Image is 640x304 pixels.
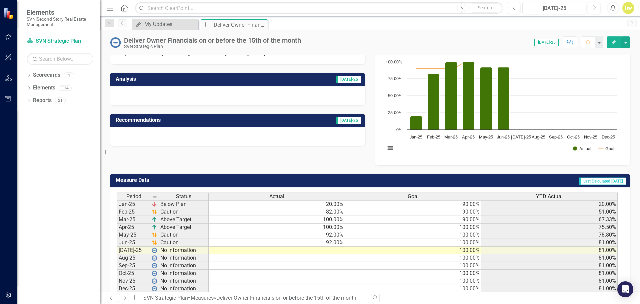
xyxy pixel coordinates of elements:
[269,194,284,200] span: Actual
[584,135,597,139] text: Nov-25
[152,217,157,222] img: VmL+zLOWXp8NoCSi7l57Eu8eJ+4GWSi48xzEIItyGCrzKAg+GPZxiGYRiGYS7xC1jVADWlAHzkAAAAAElFTkSuQmCC
[386,143,395,153] button: View chart menu, Chart
[410,116,422,130] path: Jan-25, 20. Actual.
[525,4,584,12] div: [DATE]-25
[209,208,345,216] td: 82.00%
[159,277,209,285] td: No Information
[159,270,209,277] td: No Information
[152,263,157,268] img: wPkqUstsMhMTgAAAABJRU5ErkJggg==
[481,239,618,247] td: 81.00%
[345,231,481,239] td: 100.00%
[382,58,620,159] svg: Interactive chart
[345,239,481,247] td: 100.00%
[445,62,457,130] path: Mar-25, 100. Actual.
[209,231,345,239] td: 92.00%
[522,2,586,14] button: [DATE]-25
[444,135,458,139] text: Mar-25
[159,285,209,293] td: No Information
[462,135,475,139] text: Apr-25
[117,200,150,208] td: Jan-25
[117,262,150,270] td: Sep-25
[152,240,157,245] img: 7u2iTZrTEZ7i9oDWlPBULAqDHDmR3vKCs7My6dMMCIpfJOwzDMAzDMBH4B3+rbZfrisroAAAAAElFTkSuQmCC
[478,5,492,10] span: Search
[209,224,345,231] td: 100.00%
[480,67,492,130] path: May-25, 92. Actual.
[27,8,93,16] span: Elements
[152,286,157,291] img: wPkqUstsMhMTgAAAABJRU5ErkJggg==
[345,224,481,231] td: 100.00%
[27,37,93,45] a: SVN Strategic Plan
[498,67,510,130] path: Jun-25, 92. Actual.
[152,202,157,207] img: KIVvID6XQLnem7Jwd5RGsJlsyZvnEO8ojW1w+8UqMjn4yonOQRrQskXCXGmASKTRYCiTqJOcojskkyr07L4Z+PfWUOM8Y5yiO...
[345,262,481,270] td: 100.00%
[159,224,209,231] td: Above Target
[534,39,559,46] span: [DATE]-25
[159,254,209,262] td: No Information
[428,74,440,130] path: Feb-25, 82. Actual.
[396,128,402,132] text: 0%
[27,16,93,27] small: SVN|Second Story Real Estate Management
[124,44,301,49] div: SVN Strategic Plan
[116,177,328,183] h3: Measure Data
[549,135,563,139] text: Sep-25
[388,111,402,115] text: 25.00%
[159,247,209,254] td: No Information
[33,97,52,104] a: Reports
[117,277,150,285] td: Nov-25
[345,285,481,293] td: 100.00%
[382,58,623,159] div: Chart. Highcharts interactive chart.
[159,262,209,270] td: No Information
[135,2,503,14] input: Search ClearPoint...
[481,216,618,224] td: 67.33%
[143,295,188,301] a: SVN Strategic Plan
[481,254,618,262] td: 81.00%
[144,20,197,28] div: My Updates
[209,239,345,247] td: 92.00%
[159,239,209,247] td: Caution
[336,76,361,83] span: [DATE]-25
[110,37,121,48] img: No Information
[124,37,301,44] div: Deliver Owner Financials on or before the 15th of the month
[209,200,345,208] td: 20.00%
[345,247,481,254] td: 100.00%
[511,135,531,139] text: [DATE]-25
[55,98,66,103] div: 21
[602,135,615,139] text: Dec-25
[481,270,618,277] td: 81.00%
[152,232,157,238] img: 7u2iTZrTEZ7i9oDWlPBULAqDHDmR3vKCs7My6dMMCIpfJOwzDMAzDMBH4B3+rbZfrisroAAAAAElFTkSuQmCC
[159,208,209,216] td: Caution
[573,146,591,151] button: Show Actual
[479,135,493,139] text: May-25
[617,281,633,297] div: Open Intercom Messenger
[567,135,580,139] text: Oct-25
[159,231,209,239] td: Caution
[386,60,402,64] text: 100.00%
[481,285,618,293] td: 81.00%
[336,117,361,124] span: [DATE]-25
[579,178,626,185] span: Last Calculated [DATE]
[599,146,614,151] button: Show Goal
[117,285,150,293] td: Dec-25
[33,71,60,79] a: Scorecards
[152,271,157,276] img: wPkqUstsMhMTgAAAABJRU5ErkJggg==
[152,255,157,261] img: wPkqUstsMhMTgAAAABJRU5ErkJggg==
[133,20,197,28] a: My Updates
[191,295,214,301] a: Measures
[622,2,634,14] button: hw
[536,194,563,200] span: YTD Actual
[481,231,618,239] td: 78.80%
[152,248,157,253] img: wPkqUstsMhMTgAAAABJRU5ErkJggg==
[117,208,150,216] td: Feb-25
[152,278,157,284] img: wPkqUstsMhMTgAAAABJRU5ErkJggg==
[345,200,481,208] td: 90.00%
[117,247,150,254] td: [DATE]-25
[117,231,150,239] td: May-25
[176,194,191,200] span: Status
[345,270,481,277] td: 100.00%
[481,208,618,216] td: 51.00%
[33,84,55,92] a: Elements
[468,3,501,13] button: Search
[410,62,609,130] g: Actual, series 1 of 2. Bar series with 12 bars.
[497,135,510,139] text: Jun-25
